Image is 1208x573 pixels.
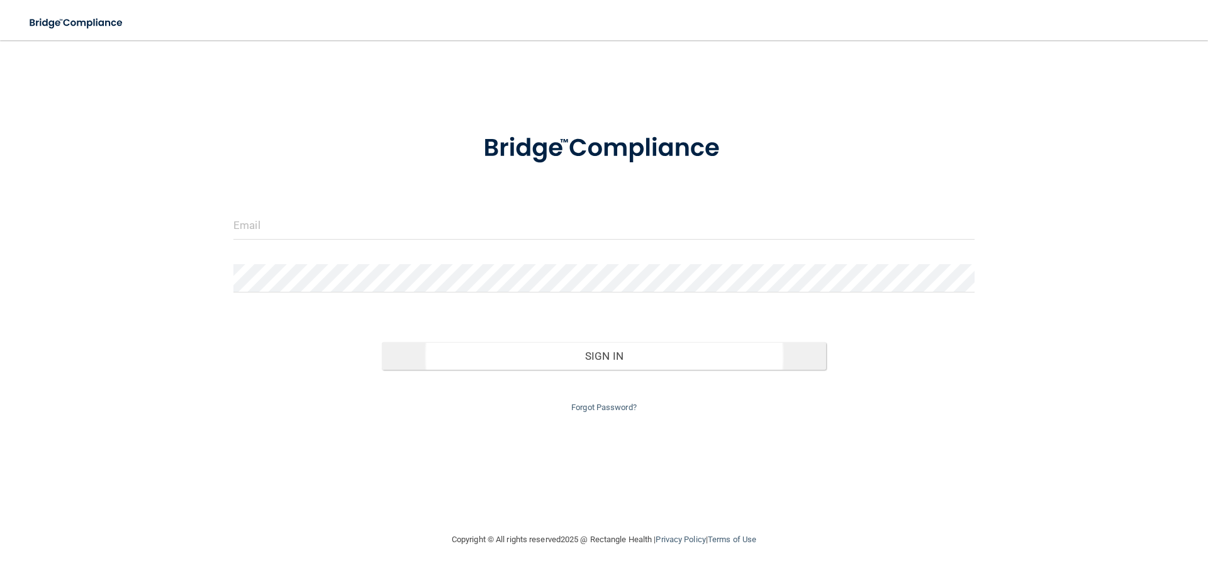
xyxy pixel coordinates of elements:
[382,342,827,370] button: Sign In
[374,520,834,560] div: Copyright © All rights reserved 2025 @ Rectangle Health | |
[233,211,975,240] input: Email
[571,403,637,412] a: Forgot Password?
[457,116,751,181] img: bridge_compliance_login_screen.278c3ca4.svg
[656,535,705,544] a: Privacy Policy
[19,10,135,36] img: bridge_compliance_login_screen.278c3ca4.svg
[708,535,756,544] a: Terms of Use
